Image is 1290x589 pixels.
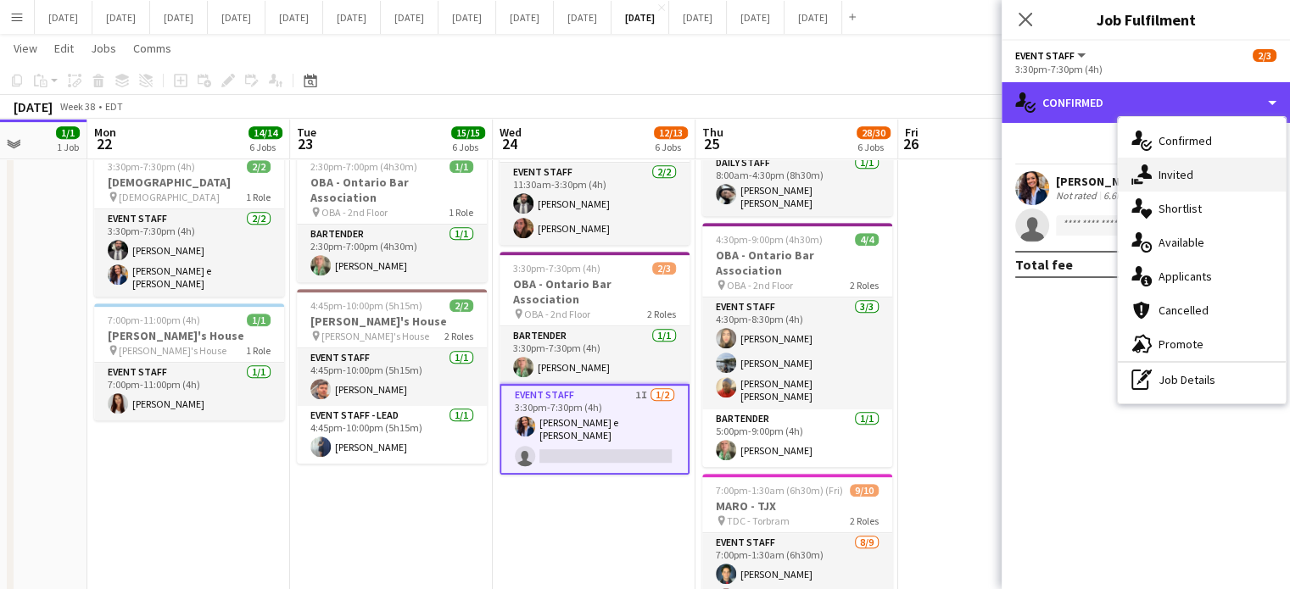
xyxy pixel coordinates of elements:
span: 2/2 [450,299,473,312]
span: 2 Roles [647,308,676,320]
div: 6 Jobs [857,141,890,153]
app-card-role: Bartender1/12:30pm-7:00pm (4h30m)[PERSON_NAME] [297,225,487,282]
span: 7:00pm-11:00pm (4h) [108,314,200,326]
span: 1/1 [247,314,271,326]
span: Available [1159,235,1204,250]
span: [DEMOGRAPHIC_DATA] [119,191,220,203]
app-job-card: 4:30pm-9:00pm (4h30m)4/4OBA - Ontario Bar Association OBA - 2nd Floor2 RolesEvent Staff3/34:30pm-... [702,223,892,467]
span: 2/2 [247,160,271,173]
h3: [PERSON_NAME]'s House [94,328,284,343]
span: 4:30pm-9:00pm (4h30m) [716,233,823,246]
span: 1 Role [449,206,473,219]
span: Tue [297,125,316,140]
div: 6 Jobs [249,141,282,153]
app-card-role: Event Staff1/17:00pm-11:00pm (4h)[PERSON_NAME] [94,363,284,420]
span: 2/3 [1253,49,1276,62]
span: 2:30pm-7:00pm (4h30m) [310,160,417,173]
span: 4:45pm-10:00pm (5h15m) [310,299,422,312]
div: Job Details [1118,363,1286,397]
span: 7:00pm-1:30am (6h30m) (Fri) [716,484,843,497]
app-card-role: Daily Staff1/18:00am-4:30pm (8h30m)[PERSON_NAME] [PERSON_NAME] [702,153,892,216]
a: Comms [126,37,178,59]
div: Confirmed [1002,82,1290,123]
div: 1 Job [57,141,79,153]
div: Not rated [1056,189,1100,203]
span: 24 [497,134,522,153]
div: Total fee [1015,256,1073,273]
span: 1/1 [56,126,80,139]
div: 4:45pm-10:00pm (5h15m)2/2[PERSON_NAME]'s House [PERSON_NAME]'s House2 RolesEvent Staff1/14:45pm-1... [297,289,487,464]
span: Mon [94,125,116,140]
span: Confirmed [1159,133,1212,148]
span: Jobs [91,41,116,56]
span: Comms [133,41,171,56]
span: Applicants [1159,269,1212,284]
app-card-role: Event Staff3/34:30pm-8:30pm (4h)[PERSON_NAME][PERSON_NAME][PERSON_NAME] [PERSON_NAME] [702,297,892,409]
app-job-card: 7:00pm-11:00pm (4h)1/1[PERSON_NAME]'s House [PERSON_NAME]'s House1 RoleEvent Staff1/17:00pm-11:00... [94,303,284,420]
app-card-role: Event Staff - Lead1/14:45pm-10:00pm (5h15m)[PERSON_NAME] [297,406,487,464]
a: View [7,37,44,59]
span: 2 Roles [850,279,879,292]
app-card-role: Event Staff1/14:45pm-10:00pm (5h15m)[PERSON_NAME] [297,348,487,406]
h3: MARO - TJX [702,498,892,514]
a: Jobs [84,37,123,59]
div: 3:30pm-7:30pm (4h) [1015,63,1276,75]
span: 2 Roles [444,330,473,342]
span: OBA - 2nd Floor [321,206,388,219]
span: 25 [700,134,723,153]
button: [DATE] [727,1,785,34]
div: 6.6km [1100,189,1133,203]
h3: OBA - Ontario Bar Association [500,276,690,307]
div: EDT [105,100,123,113]
button: Event Staff [1015,49,1088,62]
h3: [DEMOGRAPHIC_DATA] [94,175,284,190]
button: [DATE] [669,1,727,34]
button: [DATE] [438,1,496,34]
span: Wed [500,125,522,140]
span: Event Staff [1015,49,1075,62]
button: [DATE] [265,1,323,34]
span: 9/10 [850,484,879,497]
span: OBA - 2nd Floor [524,308,590,320]
span: 26 [902,134,919,153]
span: 1/1 [450,160,473,173]
app-job-card: 3:30pm-7:30pm (4h)2/2[DEMOGRAPHIC_DATA] [DEMOGRAPHIC_DATA]1 RoleEvent Staff2/23:30pm-7:30pm (4h)[... [94,150,284,297]
app-card-role: Bartender1/13:30pm-7:30pm (4h)[PERSON_NAME] [500,326,690,384]
span: Invited [1159,167,1193,182]
span: View [14,41,37,56]
app-job-card: 11:30am-3:30pm (4h)2/2[DEMOGRAPHIC_DATA] [DEMOGRAPHIC_DATA]1 RoleEvent Staff2/211:30am-3:30pm (4h... [500,103,690,245]
span: 2/3 [652,262,676,275]
button: [DATE] [554,1,611,34]
span: OBA - 2nd Floor [727,279,793,292]
app-job-card: 3:30pm-7:30pm (4h)2/3OBA - Ontario Bar Association OBA - 2nd Floor2 RolesBartender1/13:30pm-7:30p... [500,252,690,475]
span: Shortlist [1159,201,1202,216]
div: 6 Jobs [655,141,687,153]
button: [DATE] [35,1,92,34]
span: 14/14 [249,126,282,139]
button: [DATE] [611,1,669,34]
app-card-role: Event Staff1I1/23:30pm-7:30pm (4h)[PERSON_NAME] e [PERSON_NAME] [500,384,690,475]
app-job-card: 2:30pm-7:00pm (4h30m)1/1OBA - Ontario Bar Association OBA - 2nd Floor1 RoleBartender1/12:30pm-7:0... [297,150,487,282]
span: 23 [294,134,316,153]
h3: Job Fulfilment [1002,8,1290,31]
span: Cancelled [1159,303,1209,318]
span: [PERSON_NAME]'s House [119,344,226,357]
button: [DATE] [496,1,554,34]
span: Fri [905,125,919,140]
span: 28/30 [857,126,891,139]
span: Promote [1159,336,1203,352]
span: Edit [54,41,74,56]
span: 1 Role [246,344,271,357]
a: Edit [47,37,81,59]
h3: OBA - Ontario Bar Association [297,175,487,205]
button: [DATE] [208,1,265,34]
button: [DATE] [92,1,150,34]
span: 3:30pm-7:30pm (4h) [108,160,195,173]
span: 3:30pm-7:30pm (4h) [513,262,600,275]
div: [PERSON_NAME] e [PERSON_NAME] [1056,174,1248,189]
